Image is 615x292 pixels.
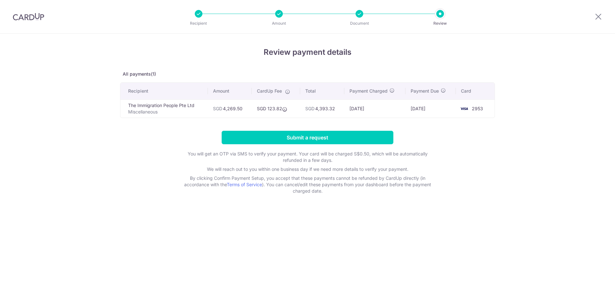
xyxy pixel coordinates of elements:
[458,105,471,113] img: <span class="translation_missing" title="translation missing: en.account_steps.new_confirm_form.b...
[120,83,208,99] th: Recipient
[416,20,464,27] p: Review
[300,83,344,99] th: Total
[574,273,609,289] iframe: Opens a widget where you can find more information
[179,151,436,163] p: You will get an OTP via SMS to verify your payment. Your card will be charged S$0.50, which will ...
[472,106,483,111] span: 2953
[120,71,495,77] p: All payments(1)
[255,20,303,27] p: Amount
[305,106,315,111] span: SGD
[179,175,436,194] p: By clicking Confirm Payment Setup, you accept that these payments cannot be refunded by CardUp di...
[175,20,222,27] p: Recipient
[208,83,252,99] th: Amount
[456,83,495,99] th: Card
[300,99,344,118] td: 4,393.32
[13,13,44,21] img: CardUp
[257,88,282,94] span: CardUp Fee
[252,99,300,118] td: SGD 123.82
[344,99,406,118] td: [DATE]
[120,46,495,58] h4: Review payment details
[227,182,262,187] a: Terms of Service
[179,166,436,172] p: We will reach out to you within one business day if we need more details to verify your payment.
[208,99,252,118] td: 4,269.50
[120,99,208,118] td: The Immigration People Pte Ltd
[336,20,383,27] p: Document
[213,106,222,111] span: SGD
[349,88,388,94] span: Payment Charged
[411,88,439,94] span: Payment Due
[128,109,203,115] p: Miscellaneous
[222,131,393,144] input: Submit a request
[406,99,456,118] td: [DATE]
